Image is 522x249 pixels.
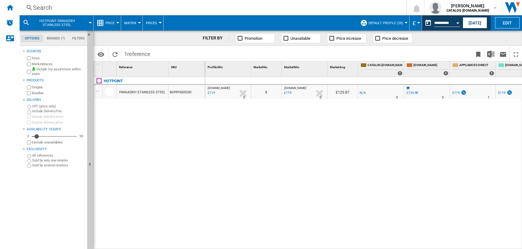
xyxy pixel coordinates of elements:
[27,121,31,124] input: Display delivery price
[252,61,281,71] div: Sort None
[109,47,121,61] button: Reload
[497,47,509,61] button: Send this report by email
[27,140,31,144] input: Display delivery price
[27,154,31,158] input: All references
[119,65,132,69] span: Reference
[168,85,205,99] div: 869991005200
[146,15,160,31] button: Prices
[327,33,367,43] button: Price increase
[32,67,35,71] img: mysite-bg-18x18.png
[485,47,497,61] button: Download in Excel
[32,67,85,76] label: Include my assortment within stats
[27,164,31,168] input: Sold by several retailers
[510,47,522,61] button: Maximize
[27,62,31,66] input: Marketplaces
[291,36,310,41] span: Unavailable
[254,65,268,69] span: Market No.
[368,63,402,68] span: CATALOG [DOMAIN_NAME]
[413,15,419,31] button: £
[104,77,123,85] div: Click to filter on that brand
[127,51,150,57] span: reference
[461,90,467,95] img: promotionV3.png
[27,105,31,109] input: OFF (price only)
[27,49,85,54] div: Sources
[33,3,391,12] div: Search
[95,49,107,60] button: Options
[446,3,489,9] span: [PERSON_NAME]
[32,114,85,119] label: Include delivery price
[252,61,281,71] div: Market No. Sort None
[488,95,490,101] div: Delivery Time : 1 day
[281,33,321,43] button: Unavailable
[32,19,82,27] span: HOTPOINT PAN642IXH STAINLESS STEEL
[32,85,85,90] label: Singles
[43,35,68,42] md-tab-item: Brands (*)
[32,158,85,163] label: Sold by only one retailer
[451,61,495,77] div: APPLIANCES DIRECT 1 offers sold by APPLIANCES DIRECT
[495,17,520,28] button: Edit
[409,15,422,31] md-menu: Currency
[328,85,358,99] div: £129.87
[396,95,398,101] div: Delivery Time : 0 day
[422,17,434,29] button: md-calendar
[405,90,418,96] div: £134.98
[124,21,136,25] span: Matrix
[243,95,245,101] div: Delivery Time : 0 day
[208,86,230,90] span: [DOMAIN_NAME]
[382,36,408,41] span: Price decrease
[171,65,177,69] span: SKU
[451,90,467,96] div: £119
[170,61,205,71] div: SKU Sort None
[283,61,327,71] div: Sort None
[413,63,448,68] span: [DOMAIN_NAME]
[443,71,448,76] div: 1 offers sold by AMAZON.CO.UK
[32,91,85,95] label: Bundles
[245,36,262,41] span: Promotion
[368,15,406,31] button: Default profile (20)
[97,15,118,31] div: Price
[459,63,494,68] span: APPLIANCES DIRECT
[32,163,85,168] label: Sold by several retailers
[442,95,444,101] div: Delivery Time : 5 days
[206,61,251,71] div: Profile Min Sort None
[32,104,85,109] label: OFF (price only)
[27,68,31,76] input: Include my assortment within stats
[487,50,494,58] img: excel-24x24.png
[336,36,361,41] span: Price increase
[146,21,157,25] span: Prices
[32,120,85,125] label: Display delivery price
[106,21,115,25] span: Price
[124,15,139,31] div: Matrix
[118,61,168,71] div: Reference Sort None
[320,95,321,101] div: Delivery Time : 0 day
[506,90,513,95] img: promotionV3.png
[119,85,165,99] div: PAN642IXH STAINLESS STEEL
[26,134,31,139] div: 0
[104,61,116,71] div: Sort None
[368,21,403,25] span: Default profile (20)
[489,71,494,76] div: 1 offers sold by APPLIANCES DIRECT
[472,47,484,61] button: Bookmark this report
[283,61,327,71] div: Market Min Sort None
[452,17,463,28] button: Open calendar
[203,35,229,41] div: FILTER BY
[413,20,416,26] span: £
[21,35,43,42] md-tab-item: Options
[6,19,13,26] img: alerts-logo.svg
[27,98,85,102] div: Delivery
[68,35,88,42] md-tab-item: Filters
[27,91,31,95] input: Bundles
[27,147,85,152] div: Exclusivity
[27,127,85,132] div: Availability 10 Days
[118,61,168,71] div: Sort None
[27,85,31,89] input: Singles
[27,78,85,83] div: Products
[251,85,281,99] div: 9
[330,65,345,69] span: Market Avg
[359,61,404,77] div: CATALOG [DOMAIN_NAME] 1 offers sold by CATALOG BEKO.UK
[498,91,505,95] div: £119
[422,15,461,31] div: This report is based on a date in the past.
[27,110,31,114] input: Include Delivery Fee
